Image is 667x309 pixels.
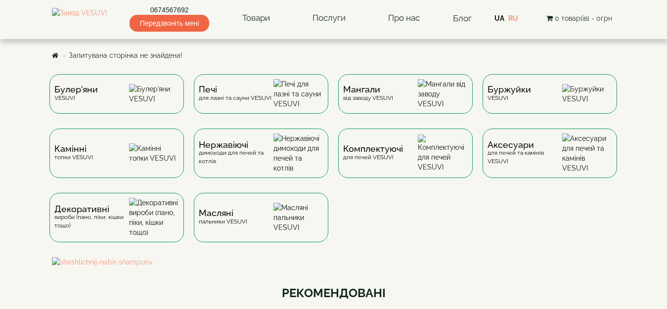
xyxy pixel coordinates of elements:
[52,257,616,267] img: shashlichnij-nabir-shampuriv
[303,7,356,30] a: Послуги
[199,209,247,217] span: Масляні
[343,145,403,153] span: Комплектуючі
[199,86,271,102] div: для лазні та сауни VESUVI
[333,74,478,129] a: Мангаливід заводу VESUVI Мангали від заводу VESUVI
[555,14,612,22] span: 0 товар(ів) - 0грн
[199,86,271,93] span: Печі
[189,129,333,193] a: Нержавіючідимоходи для печей та котлів Нержавіючі димоходи для печей та котлів
[129,198,179,237] img: Декоративні вироби (пано, піки, кішки тощо)
[44,193,189,257] a: Декоративнівироби (пано, піки, кішки тощо) Декоративні вироби (пано, піки, кішки тощо)
[343,145,403,161] div: для печей VESUVI
[189,193,333,257] a: Масляніпальники VESUVI Масляні пальники VESUVI
[488,141,562,149] span: Аксесуари
[129,84,179,104] img: Булер'яни VESUVI
[130,5,209,15] a: 0674567692
[52,8,107,29] img: Завод VESUVI
[478,74,622,129] a: БуржуйкиVESUVI Буржуйки VESUVI
[54,145,93,153] span: Камінні
[44,129,189,193] a: Каміннітопки VESUVI Камінні топки VESUVI
[488,86,531,93] span: Буржуйки
[562,84,612,104] img: Буржуйки VESUVI
[453,13,472,23] a: Блог
[378,7,430,30] a: Про нас
[488,86,531,102] div: VESUVI
[418,134,468,172] img: Комплектуючі для печей VESUVI
[543,13,615,24] button: 0 товар(ів) - 0грн
[343,86,393,102] div: від заводу VESUVI
[54,205,129,230] div: вироби (пано, піки, кішки тощо)
[54,86,98,93] span: Булер'яни
[232,7,280,30] a: Товари
[343,86,393,93] span: Мангали
[199,141,273,149] span: Нержавіючі
[130,15,209,32] span: Передзвоніть мені
[273,133,323,173] img: Нержавіючі димоходи для печей та котлів
[508,14,518,22] a: RU
[69,51,182,59] a: Запитувана сторінка не знайдена!
[478,129,622,193] a: Аксесуаридля печей та камінів VESUVI Аксесуари для печей та камінів VESUVI
[54,205,129,213] span: Декоративні
[54,86,98,102] div: VESUVI
[54,145,93,161] div: топки VESUVI
[488,141,562,166] div: для печей та камінів VESUVI
[273,79,323,109] img: Печі для лазні та сауни VESUVI
[44,74,189,129] a: Булер'яниVESUVI Булер'яни VESUVI
[273,203,323,232] img: Масляні пальники VESUVI
[333,129,478,193] a: Комплектуючідля печей VESUVI Комплектуючі для печей VESUVI
[418,79,468,109] img: Мангали від заводу VESUVI
[199,209,247,225] div: пальники VESUVI
[562,133,612,173] img: Аксесуари для печей та камінів VESUVI
[494,14,504,22] a: UA
[129,143,179,163] img: Камінні топки VESUVI
[199,141,273,166] div: димоходи для печей та котлів
[189,74,333,129] a: Печідля лазні та сауни VESUVI Печі для лазні та сауни VESUVI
